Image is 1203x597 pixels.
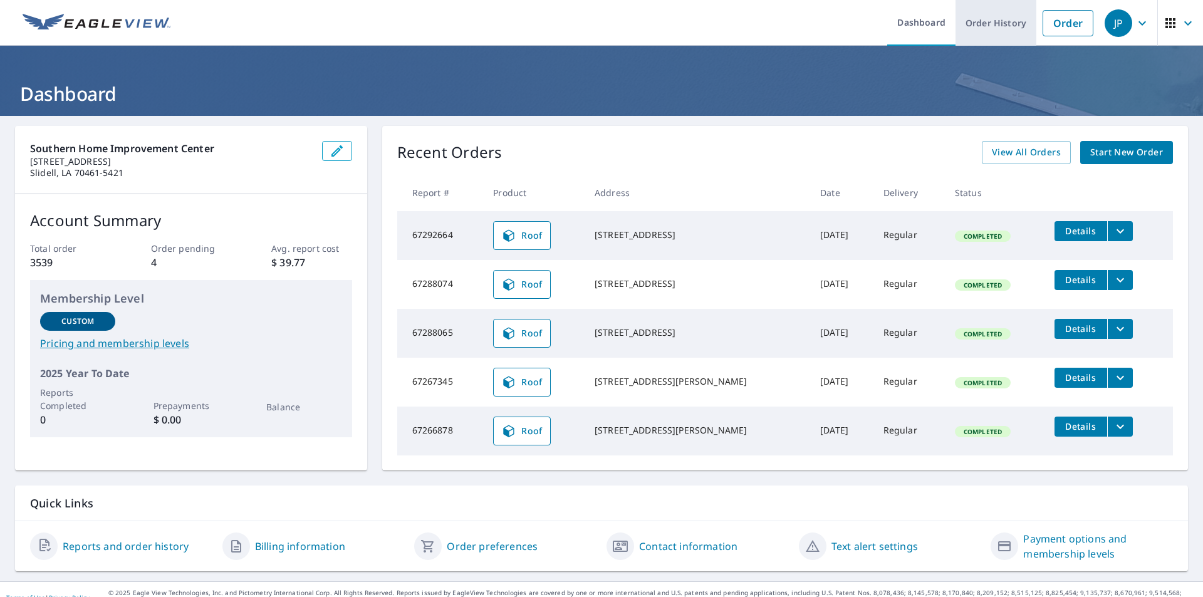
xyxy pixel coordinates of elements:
[1107,368,1133,388] button: filesDropdownBtn-67267345
[810,174,873,211] th: Date
[23,14,170,33] img: EV Logo
[30,255,110,270] p: 3539
[151,255,231,270] p: 4
[40,336,342,351] a: Pricing and membership levels
[1023,531,1173,561] a: Payment options and membership levels
[30,141,312,156] p: Southern Home Improvement Center
[956,281,1009,289] span: Completed
[15,81,1188,106] h1: Dashboard
[493,319,551,348] a: Roof
[956,378,1009,387] span: Completed
[1062,225,1100,237] span: Details
[1107,417,1133,437] button: filesDropdownBtn-67266878
[956,427,1009,436] span: Completed
[595,375,800,388] div: [STREET_ADDRESS][PERSON_NAME]
[40,290,342,307] p: Membership Level
[810,211,873,260] td: [DATE]
[873,407,945,455] td: Regular
[1043,10,1093,36] a: Order
[595,278,800,290] div: [STREET_ADDRESS]
[1090,145,1163,160] span: Start New Order
[1107,221,1133,241] button: filesDropdownBtn-67292664
[873,211,945,260] td: Regular
[397,141,503,164] p: Recent Orders
[397,358,484,407] td: 67267345
[1062,274,1100,286] span: Details
[447,539,538,554] a: Order preferences
[1062,420,1100,432] span: Details
[397,407,484,455] td: 67266878
[271,255,352,270] p: $ 39.77
[1055,270,1107,290] button: detailsBtn-67288074
[397,174,484,211] th: Report #
[493,270,551,299] a: Roof
[945,174,1044,211] th: Status
[501,423,543,439] span: Roof
[810,358,873,407] td: [DATE]
[1062,371,1100,383] span: Details
[40,386,115,412] p: Reports Completed
[154,412,229,427] p: $ 0.00
[1107,270,1133,290] button: filesDropdownBtn-67288074
[810,309,873,358] td: [DATE]
[501,277,543,292] span: Roof
[30,242,110,255] p: Total order
[1105,9,1132,37] div: JP
[30,496,1173,511] p: Quick Links
[873,358,945,407] td: Regular
[30,156,312,167] p: [STREET_ADDRESS]
[61,316,94,327] p: Custom
[30,209,352,232] p: Account Summary
[483,174,585,211] th: Product
[501,228,543,243] span: Roof
[1055,221,1107,241] button: detailsBtn-67292664
[1062,323,1100,335] span: Details
[30,167,312,179] p: Slidell, LA 70461-5421
[595,229,800,241] div: [STREET_ADDRESS]
[501,375,543,390] span: Roof
[397,260,484,309] td: 67288074
[1055,417,1107,437] button: detailsBtn-67266878
[255,539,345,554] a: Billing information
[595,424,800,437] div: [STREET_ADDRESS][PERSON_NAME]
[154,399,229,412] p: Prepayments
[397,211,484,260] td: 67292664
[266,400,341,413] p: Balance
[501,326,543,341] span: Roof
[397,309,484,358] td: 67288065
[585,174,810,211] th: Address
[873,260,945,309] td: Regular
[956,232,1009,241] span: Completed
[40,412,115,427] p: 0
[493,221,551,250] a: Roof
[1107,319,1133,339] button: filesDropdownBtn-67288065
[639,539,737,554] a: Contact information
[873,174,945,211] th: Delivery
[810,260,873,309] td: [DATE]
[595,326,800,339] div: [STREET_ADDRESS]
[1055,319,1107,339] button: detailsBtn-67288065
[493,368,551,397] a: Roof
[1055,368,1107,388] button: detailsBtn-67267345
[956,330,1009,338] span: Completed
[810,407,873,455] td: [DATE]
[271,242,352,255] p: Avg. report cost
[982,141,1071,164] a: View All Orders
[1080,141,1173,164] a: Start New Order
[151,242,231,255] p: Order pending
[493,417,551,445] a: Roof
[40,366,342,381] p: 2025 Year To Date
[831,539,918,554] a: Text alert settings
[63,539,189,554] a: Reports and order history
[992,145,1061,160] span: View All Orders
[873,309,945,358] td: Regular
